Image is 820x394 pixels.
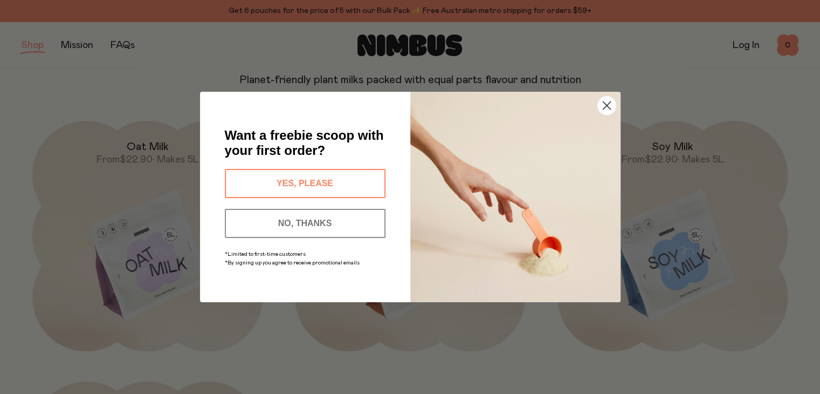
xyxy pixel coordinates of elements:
[225,260,360,266] span: *By signing up you agree to receive promotional emails
[410,92,621,302] img: c0d45117-8e62-4a02-9742-374a5db49d45.jpeg
[225,128,384,158] span: Want a freebie scoop with your first order?
[225,252,306,257] span: *Limited to first-time customers
[225,209,385,238] button: NO, THANKS
[225,169,385,198] button: YES, PLEASE
[597,96,616,115] button: Close dialog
